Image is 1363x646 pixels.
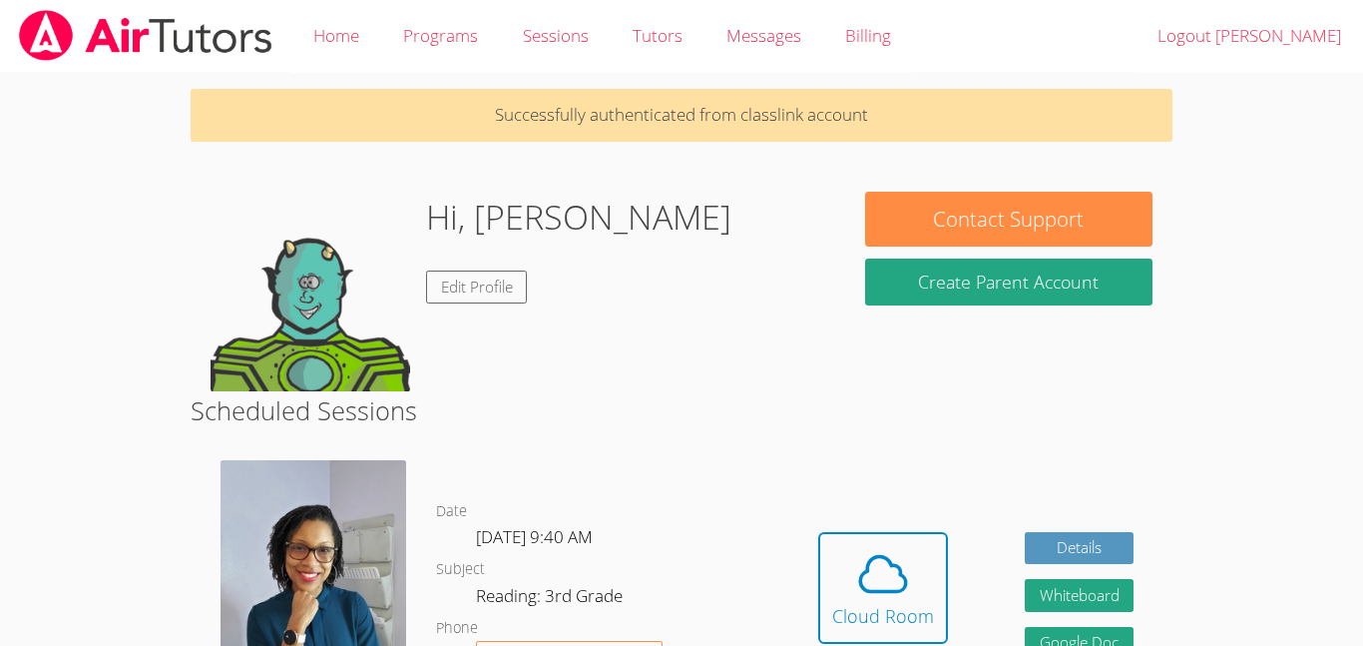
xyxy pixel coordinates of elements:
h1: Hi, [PERSON_NAME] [426,192,731,243]
dt: Phone [436,616,478,641]
a: Details [1025,532,1135,565]
h2: Scheduled Sessions [191,391,1172,429]
button: Create Parent Account [865,259,1152,306]
button: Contact Support [865,192,1152,247]
img: default.png [211,192,410,391]
dt: Date [436,499,467,524]
img: airtutors_banner-c4298cdbf04f3fff15de1276eac7730deb9818008684d7c2e4769d2f7ddbe033.png [17,10,274,61]
span: [DATE] 9:40 AM [476,525,593,548]
dd: Reading: 3rd Grade [476,582,627,616]
span: Messages [726,24,801,47]
dt: Subject [436,557,485,582]
div: Cloud Room [832,602,934,630]
a: Edit Profile [426,271,528,304]
p: Successfully authenticated from classlink account [191,89,1172,142]
button: Cloud Room [818,532,948,644]
button: Whiteboard [1025,579,1135,612]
